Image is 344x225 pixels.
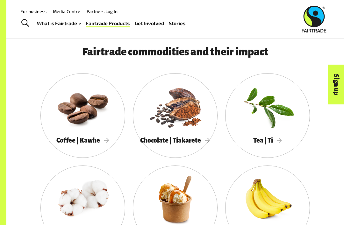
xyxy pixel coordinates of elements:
a: Stories [169,19,185,28]
a: What is Fairtrade [37,19,81,28]
span: Chocolate | Tiakarete [140,137,210,144]
h3: Fairtrade commodities and their impact [26,46,324,58]
a: For business [20,9,47,14]
span: Tea | Tī [253,137,282,144]
a: Chocolate | Tiakarete [133,73,218,158]
a: Get Involved [135,19,164,28]
a: Media Centre [53,9,80,14]
a: Tea | Tī [225,73,310,158]
a: Toggle Search [17,15,33,31]
a: Partners Log In [87,9,118,14]
a: Fairtrade Products [86,19,130,28]
img: Fairtrade Australia New Zealand logo [302,6,326,32]
span: Coffee | Kawhe [56,137,109,144]
a: Coffee | Kawhe [40,73,125,158]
